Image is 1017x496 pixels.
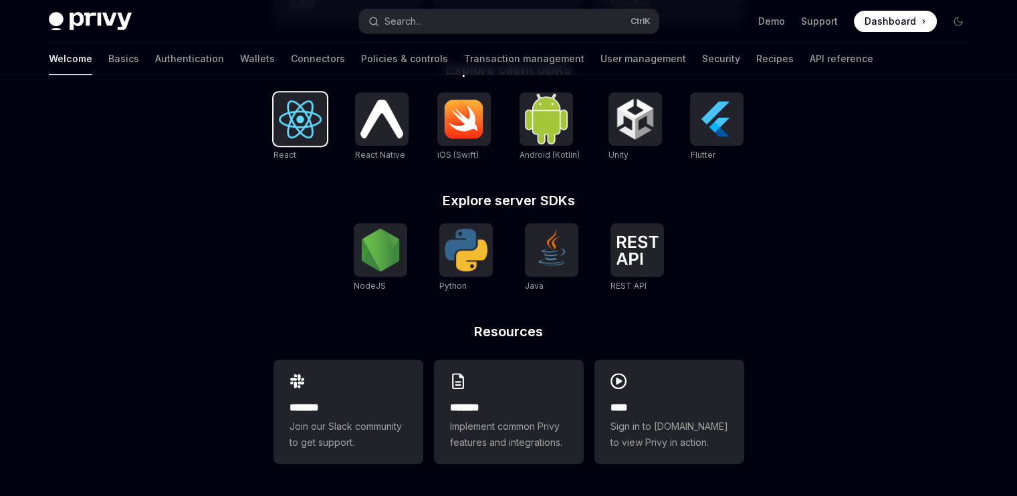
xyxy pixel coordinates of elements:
a: User management [600,43,686,75]
h2: Explore server SDKs [273,194,744,207]
a: Support [801,15,838,28]
span: NodeJS [354,281,386,291]
a: Authentication [155,43,224,75]
a: Connectors [291,43,345,75]
a: Recipes [756,43,794,75]
button: Toggle dark mode [947,11,969,32]
span: Unity [608,150,629,160]
img: Android (Kotlin) [525,94,568,144]
span: Java [525,281,544,291]
h2: Resources [273,325,744,338]
a: Demo [758,15,785,28]
a: REST APIREST API [610,223,664,293]
img: REST API [616,235,659,265]
a: ****Sign in to [DOMAIN_NAME] to view Privy in action. [594,360,744,464]
img: dark logo [49,12,132,31]
img: iOS (Swift) [443,99,485,139]
a: Android (Kotlin)Android (Kotlin) [520,92,580,162]
span: React Native [355,150,405,160]
a: Security [702,43,740,75]
span: Python [439,281,467,291]
span: Flutter [690,150,715,160]
a: **** **Join our Slack community to get support. [273,360,423,464]
div: Search... [384,13,422,29]
span: Implement common Privy features and integrations. [450,418,568,451]
a: PythonPython [439,223,493,293]
span: REST API [610,281,647,291]
span: Dashboard [865,15,916,28]
a: JavaJava [525,223,578,293]
span: Android (Kotlin) [520,150,580,160]
span: iOS (Swift) [437,150,479,160]
a: ReactReact [273,92,327,162]
img: React [279,100,322,138]
a: **** **Implement common Privy features and integrations. [434,360,584,464]
img: Java [530,229,573,271]
a: Basics [108,43,139,75]
a: Dashboard [854,11,937,32]
a: Wallets [240,43,275,75]
a: FlutterFlutter [690,92,744,162]
img: Flutter [695,98,738,140]
a: NodeJSNodeJS [354,223,407,293]
a: Policies & controls [361,43,448,75]
h2: Explore client SDKs [273,63,744,76]
span: Ctrl K [631,16,651,27]
span: Join our Slack community to get support. [290,418,407,451]
img: NodeJS [359,229,402,271]
img: Python [445,229,487,271]
span: React [273,150,296,160]
img: React Native [360,100,403,138]
span: Sign in to [DOMAIN_NAME] to view Privy in action. [610,418,728,451]
a: Transaction management [464,43,584,75]
a: UnityUnity [608,92,662,162]
a: React NativeReact Native [355,92,409,162]
button: Open search [359,9,659,33]
a: API reference [810,43,873,75]
img: Unity [614,98,657,140]
a: Welcome [49,43,92,75]
a: iOS (Swift)iOS (Swift) [437,92,491,162]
